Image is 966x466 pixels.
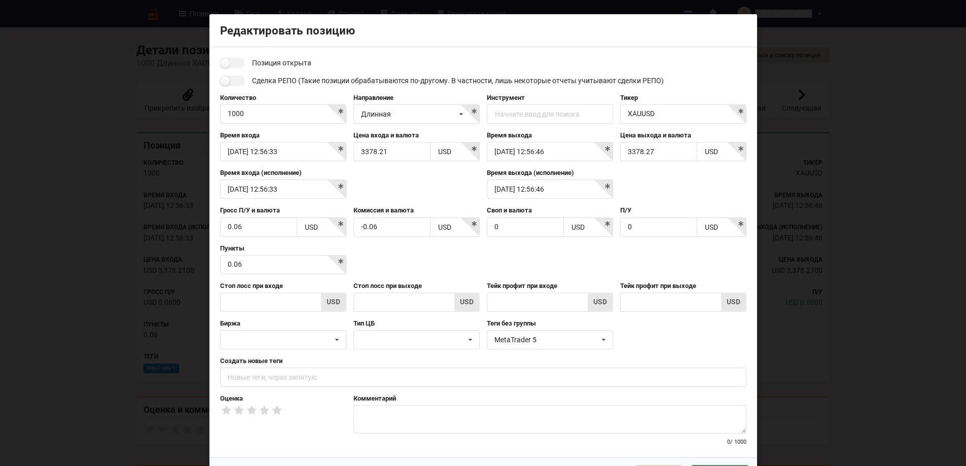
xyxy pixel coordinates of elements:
[220,58,311,68] label: Позиция открыта
[705,148,718,155] div: USD
[220,206,346,215] label: Гросс П/У и валюта
[353,319,480,328] label: Тип ЦБ
[494,336,598,343] div: MetaTrader 5
[220,76,664,86] label: Сделка РЕПО (Такие позиции обрабатываются по-другому. В частности, лишь некоторые отчеты учитываю...
[571,224,585,231] div: USD
[353,281,480,291] label: Стоп лосс при выходе
[220,356,746,366] label: Создать новые теги
[220,368,746,387] input: Новые теги, через запятую
[620,93,746,102] label: Тикер
[587,293,613,312] div: USD
[209,14,757,47] div: Редактировать позицию
[620,131,746,140] label: Цена выхода и валюта
[220,319,346,328] label: Биржа
[220,244,346,253] label: Пункты
[487,168,613,177] label: Время выхода (исполнение)
[220,168,346,177] label: Время входа (исполнение)
[220,93,346,102] label: Количество
[495,111,580,118] div: Начните ввод для поиска
[620,206,746,215] label: П/У
[620,281,746,291] label: Тейк профит при выходе
[353,93,480,102] label: Направление
[487,281,613,291] label: Тейк профит при входе
[487,206,613,215] label: Своп и валюта
[487,319,613,328] label: Теги без группы
[220,394,346,403] label: Оценка
[320,293,346,312] div: USD
[487,131,613,140] label: Время выхода
[454,293,479,312] div: USD
[721,293,746,312] div: USD
[220,131,346,140] label: Время входа
[487,93,613,102] label: Инструмент
[353,206,480,215] label: Комиссия и валюта
[353,394,746,403] label: Комментарий
[705,224,718,231] div: USD
[727,439,746,445] small: 0 / 1000
[361,111,391,118] div: Длинная
[353,131,480,140] label: Цена входа и валюта
[220,281,346,291] label: Стоп лосс при входе
[305,224,318,231] div: USD
[438,148,451,155] div: USD
[438,224,451,231] div: USD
